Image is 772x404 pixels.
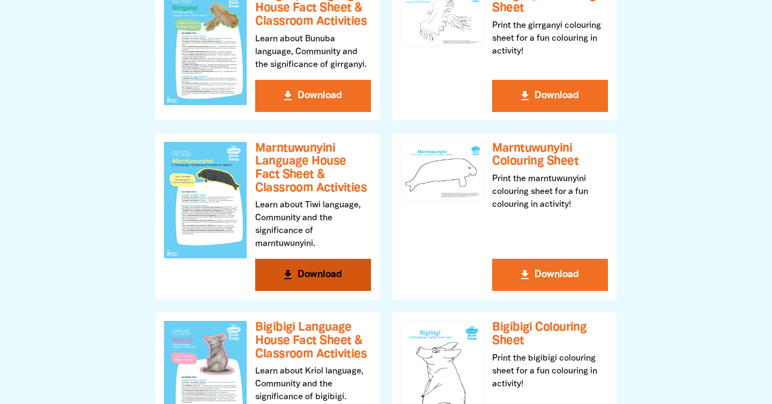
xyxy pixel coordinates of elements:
[401,142,484,200] img: Marntuwunyini Colouring Sheet
[492,142,608,168] h3: Marntuwunyini Colouring Sheet
[164,142,247,258] img: Marntuwunyini Language House Fact Sheet & Classroom Activities
[492,321,608,347] h3: Bigibigi Colouring Sheet
[255,142,371,195] h3: Marntuwunyini Language House Fact Sheet & Classroom Activities
[492,80,608,112] button: get_app Download
[492,259,608,291] button: get_app Download
[255,80,371,112] button: get_app Download
[518,268,531,281] i: get_app
[281,268,294,281] i: get_app
[518,89,531,102] i: get_app
[281,89,294,102] i: get_app
[255,321,371,361] h3: Bigibigi Language House Fact Sheet & Classroom Activities
[255,259,371,291] button: get_app Download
